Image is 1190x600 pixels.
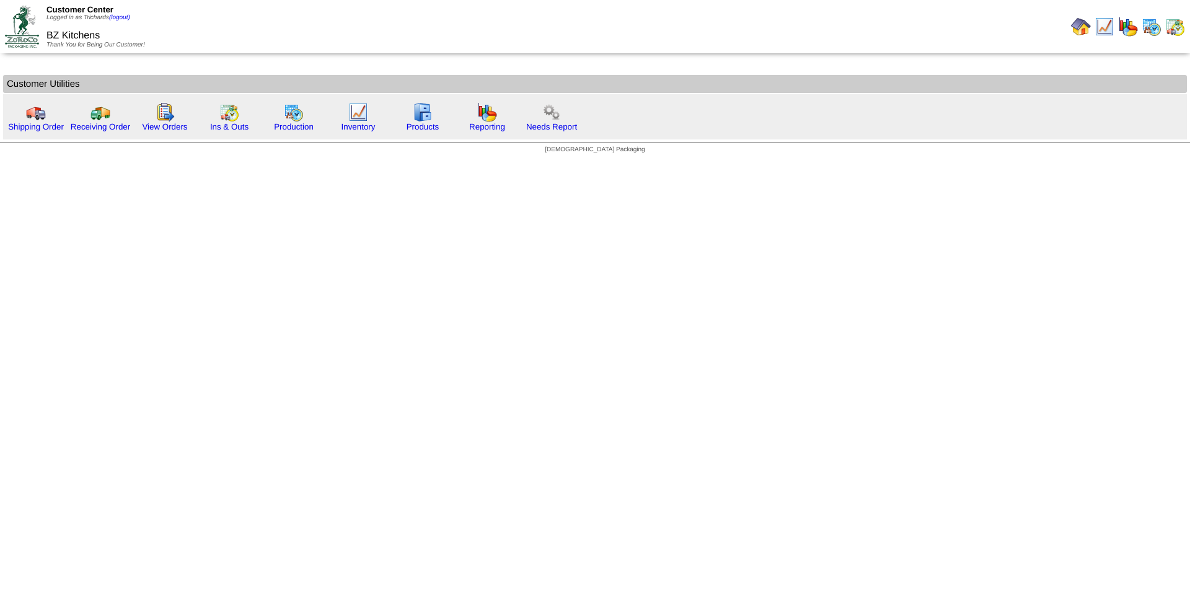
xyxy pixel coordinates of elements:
img: workflow.png [542,102,562,122]
a: Products [407,122,439,131]
img: line_graph.gif [1095,17,1114,37]
a: Inventory [342,122,376,131]
a: (logout) [109,14,130,21]
img: graph.gif [1118,17,1138,37]
td: Customer Utilities [3,75,1187,93]
a: Receiving Order [71,122,130,131]
img: home.gif [1071,17,1091,37]
span: Logged in as Trichards [46,14,130,21]
a: Reporting [469,122,505,131]
img: truck.gif [26,102,46,122]
span: BZ Kitchens [46,30,100,41]
a: Shipping Order [8,122,64,131]
img: calendarinout.gif [1165,17,1185,37]
span: Customer Center [46,5,113,14]
img: calendarinout.gif [219,102,239,122]
img: workorder.gif [155,102,175,122]
a: Production [274,122,314,131]
a: Needs Report [526,122,577,131]
img: truck2.gif [90,102,110,122]
img: ZoRoCo_Logo(Green%26Foil)%20jpg.webp [5,6,39,47]
span: Thank You for Being Our Customer! [46,42,145,48]
a: Ins & Outs [210,122,249,131]
img: cabinet.gif [413,102,433,122]
img: calendarprod.gif [1142,17,1161,37]
img: calendarprod.gif [284,102,304,122]
img: graph.gif [477,102,497,122]
span: [DEMOGRAPHIC_DATA] Packaging [545,146,645,153]
img: line_graph.gif [348,102,368,122]
a: View Orders [142,122,187,131]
